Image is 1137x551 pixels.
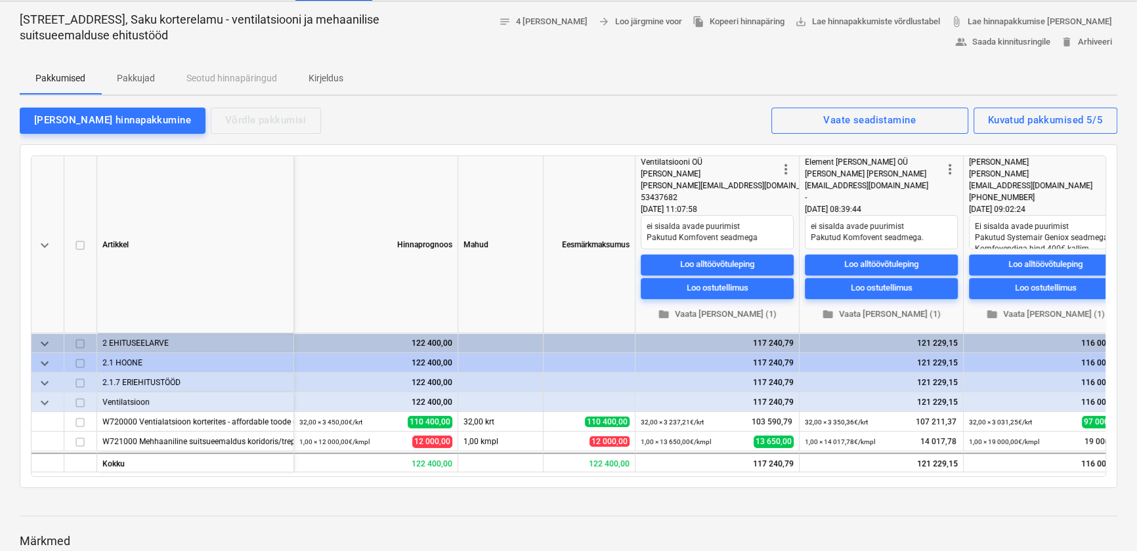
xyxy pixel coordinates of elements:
[499,16,511,28] span: notes
[693,14,784,30] span: Kopeeri hinnapäring
[974,108,1117,134] button: Kuvatud pakkumised 5/5
[795,14,940,30] span: Lae hinnapakkumiste võrdlustabel
[590,436,630,447] span: 12 000,00
[1071,488,1137,551] iframe: Chat Widget
[969,277,1122,298] button: Loo ostutellimus
[641,392,794,412] div: 117 240,79
[37,394,53,410] span: keyboard_arrow_down
[641,304,794,324] button: Vaata [PERSON_NAME] (1)
[1061,36,1073,48] span: delete
[499,14,588,30] span: 4 [PERSON_NAME]
[919,436,958,447] span: 14 017,78
[102,392,288,411] div: Ventilatsioon
[544,156,635,333] div: Eesmärkmaksumus
[951,14,1112,30] span: Lae hinnapakkumise [PERSON_NAME]
[805,215,958,249] textarea: ei sisalda avade puurimist Pakutud Komfovent seadmega.
[969,418,1032,426] small: 32,00 × 3 031,25€ / krt
[458,432,544,451] div: 1,00 kmpl
[969,168,1106,180] div: [PERSON_NAME]
[117,71,155,85] p: Pakkujad
[851,281,912,296] div: Loo ostutellimus
[294,156,458,333] div: Hinnaprognoos
[805,203,958,215] div: [DATE] 08:39:44
[299,333,452,353] div: 122 400,00
[458,412,544,432] div: 32,00 krt
[986,308,998,320] span: folder
[635,453,800,472] div: 117 240,79
[408,415,452,428] span: 110 400,00
[641,215,794,249] textarea: ei sisalda avade puurimist Pakutud Komfovent seadmega
[771,108,968,134] button: Vaate seadistamine
[641,254,794,275] button: Loo alltöövõtuleping
[37,375,53,390] span: keyboard_arrow_down
[974,306,1117,321] span: Vaata [PERSON_NAME] (1)
[795,16,807,28] span: save_alt
[969,156,1106,168] div: [PERSON_NAME]
[945,12,1117,32] a: Lae hinnapakkumise [PERSON_NAME]
[969,438,1039,445] small: 1,00 × 19 000,00€ / kmpl
[102,373,288,392] div: 2.1.7 ERIEHITUSTÖÖD
[687,12,790,32] button: Kopeeri hinnapäring
[805,156,942,168] div: Element [PERSON_NAME] OÜ
[641,418,704,426] small: 32,00 × 3 237,21€ / krt
[955,35,1050,50] span: Saada kinnitusringile
[494,12,593,32] button: 4 [PERSON_NAME]
[969,333,1122,353] div: 116 000,00
[294,453,458,472] div: 122 400,00
[805,353,958,373] div: 121 229,15
[969,392,1122,412] div: 116 000,00
[641,192,778,203] div: 53437682
[37,355,53,371] span: keyboard_arrow_down
[544,453,635,472] div: 122 400,00
[641,438,711,445] small: 1,00 × 13 650,00€ / kmpl
[955,36,967,48] span: people_alt
[693,16,704,28] span: file_copy
[969,215,1122,249] textarea: Ei sisalda avade puurimist Pakutud Systemair Geniox seadmega. Komfovendiga hind 400€ kallim.
[102,353,288,372] div: 2.1 HOONE
[823,112,916,129] div: Vaate seadistamine
[641,156,778,168] div: Ventilatsiooni OÜ
[641,168,778,180] div: [PERSON_NAME]
[412,435,452,447] span: 12 000,00
[951,16,962,28] span: attach_file
[969,203,1122,215] div: [DATE] 09:02:24
[750,416,794,427] span: 103 590,79
[585,417,630,427] span: 110 400,00
[641,277,794,298] button: Loo ostutellimus
[680,257,754,272] div: Loo alltöövõtuleping
[969,192,1106,203] div: [PHONE_NUMBER]
[1008,257,1083,272] div: Loo alltöövõtuleping
[805,392,958,412] div: 121 229,15
[687,281,748,296] div: Loo ostutellimus
[1015,281,1077,296] div: Loo ostutellimus
[969,181,1092,190] span: [EMAIL_ADDRESS][DOMAIN_NAME]
[299,392,452,412] div: 122 400,00
[34,112,191,129] div: [PERSON_NAME] hinnapakkumine
[822,308,834,320] span: folder
[810,306,953,321] span: Vaata [PERSON_NAME] (1)
[598,14,682,30] span: Loo järgmine voor
[641,181,824,190] span: [PERSON_NAME][EMAIL_ADDRESS][DOMAIN_NAME]
[641,373,794,392] div: 117 240,79
[805,192,942,203] div: -
[950,32,1056,52] button: Saada kinnitusringile
[805,333,958,353] div: 121 229,15
[299,373,452,392] div: 122 400,00
[97,156,294,333] div: Artikkel
[969,373,1122,392] div: 116 000,00
[641,353,794,373] div: 117 240,79
[309,71,343,85] p: Kirjeldus
[20,12,450,43] p: [STREET_ADDRESS], Saku korterelamu - ventilatsiooni ja mehaanilise suitsueemalduse ehitustööd
[805,438,875,445] small: 1,00 × 14 017,78€ / kmpl
[969,304,1122,324] button: Vaata [PERSON_NAME] (1)
[37,335,53,351] span: keyboard_arrow_down
[1056,32,1117,52] button: Arhiveeri
[20,108,205,134] button: [PERSON_NAME] hinnapakkumine
[805,181,928,190] span: [EMAIL_ADDRESS][DOMAIN_NAME]
[805,277,958,298] button: Loo ostutellimus
[778,161,794,177] span: more_vert
[658,308,670,320] span: folder
[593,12,687,32] button: Loo järgmine voor
[988,112,1103,129] div: Kuvatud pakkumised 5/5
